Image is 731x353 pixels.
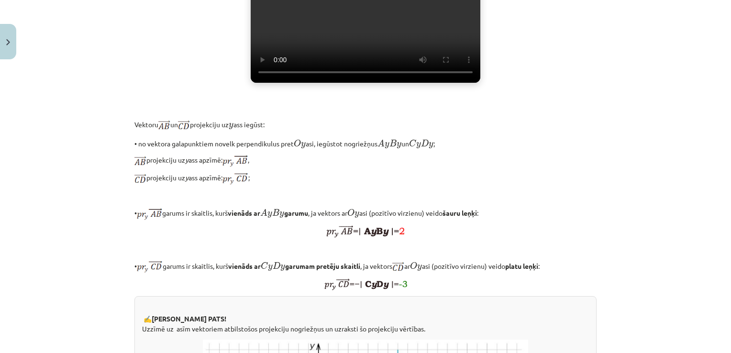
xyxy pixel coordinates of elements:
[280,264,285,270] span: y
[397,142,401,148] span: y
[389,140,397,146] span: B
[273,262,280,268] span: D
[354,211,359,218] span: y
[185,155,188,164] i: y
[261,262,268,269] span: C
[228,262,360,270] b: vienāds ar garumam pretēju skaitli
[134,206,597,220] p: • garums ir skaitlis, kurš , ja vektors ar asi (pozitīvo virzienu) veido :
[443,209,477,217] b: šauru leņķi
[417,264,422,270] span: y
[260,209,267,216] span: A
[279,211,284,218] span: y
[134,173,597,185] p: projekciju uz ass apzīmē: ;
[152,314,226,323] b: [PERSON_NAME] PATS!
[268,264,273,270] span: y
[410,262,417,269] span: O
[134,259,597,273] p: • garums ir skaitlis, kurš , ja vektors ar asi (pozitīvo virzienu) veido :
[347,209,354,216] span: O
[385,142,389,148] span: y
[272,209,279,216] span: B
[421,140,429,146] span: D
[134,155,597,167] p: projekciju uz ass apzīmē: ,
[429,142,433,148] span: y
[229,123,233,129] span: y
[409,140,416,147] span: C
[134,137,597,149] p: • no vektora galapunktiem novelk perpendikulus pret asi, iegūstot nogriežņus un ;
[294,140,301,147] span: O
[505,262,538,270] b: platu leņķi
[6,39,10,45] img: icon-close-lesson-0947bae3869378f0d4975bcd49f059093ad1ed9edebbc8119c70593378902aed.svg
[377,139,385,146] span: A
[142,324,589,334] p: Uzzīmē uz asīm vektoriem atbilstošos projekciju nogriežņus un uzraksti šo projekciju vērtības.
[185,173,188,182] i: y
[416,142,421,148] span: y
[134,118,597,132] p: Vektoru un projekciju uz ass iegūst:
[301,142,306,148] span: y
[267,211,272,218] span: y
[228,209,308,217] b: vienāds ar garumu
